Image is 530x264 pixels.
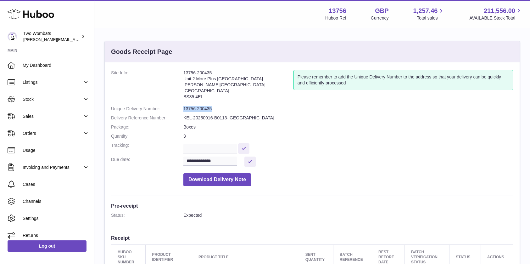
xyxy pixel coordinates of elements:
[111,234,513,241] h3: Receipt
[183,70,293,103] address: 13756-200435 Unit 2 More Plus [GEOGRAPHIC_DATA] [PERSON_NAME][GEOGRAPHIC_DATA] [GEOGRAPHIC_DATA] ...
[325,15,346,21] div: Huboo Ref
[111,202,513,209] h3: Pre-receipt
[111,115,183,121] dt: Delivery Reference Number:
[23,37,160,42] span: [PERSON_NAME][EMAIL_ADDRESS][PERSON_NAME][DOMAIN_NAME]
[23,198,89,204] span: Channels
[8,32,17,41] img: philip.carroll@twowombats.com
[23,79,83,85] span: Listings
[183,115,513,121] dd: KEL-20250916-B0113-[GEOGRAPHIC_DATA]
[329,7,346,15] strong: 13756
[23,215,89,221] span: Settings
[111,142,183,153] dt: Tracking:
[111,212,183,218] dt: Status:
[371,15,389,21] div: Currency
[111,124,183,130] dt: Package:
[23,96,83,102] span: Stock
[469,7,522,21] a: 211,556.00 AVAILABLE Stock Total
[111,157,183,167] dt: Due date:
[111,48,172,56] h3: Goods Receipt Page
[417,15,445,21] span: Total sales
[23,113,83,119] span: Sales
[23,62,89,68] span: My Dashboard
[183,106,513,112] dd: 13756-200435
[23,164,83,170] span: Invoicing and Payments
[23,31,80,43] div: Two Wombats
[183,124,513,130] dd: Boxes
[183,212,513,218] dd: Expected
[111,70,183,103] dt: Site Info:
[183,173,251,186] button: Download Delivery Note
[111,106,183,112] dt: Unique Delivery Number:
[23,181,89,187] span: Cases
[413,7,438,15] span: 1,257.46
[23,147,89,153] span: Usage
[413,7,445,21] a: 1,257.46 Total sales
[484,7,515,15] span: 211,556.00
[23,232,89,238] span: Returns
[8,240,86,252] a: Log out
[111,133,183,139] dt: Quantity:
[293,70,513,90] div: Please remember to add the Unique Delivery Number to the address so that your delivery can be qui...
[183,133,513,139] dd: 3
[23,130,83,136] span: Orders
[469,15,522,21] span: AVAILABLE Stock Total
[375,7,388,15] strong: GBP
